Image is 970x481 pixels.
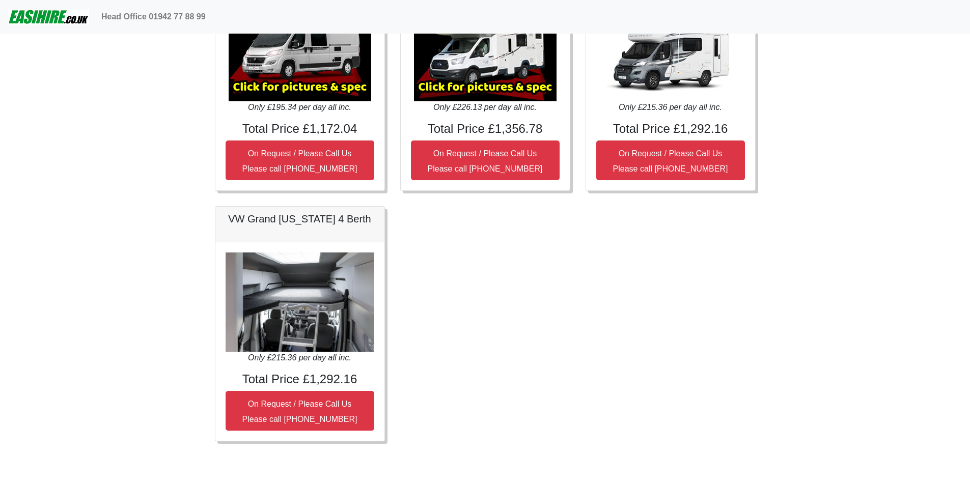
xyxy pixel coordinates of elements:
img: easihire_logo_small.png [8,7,89,27]
small: On Request / Please Call Us Please call [PHONE_NUMBER] [428,149,543,173]
img: Auto-trail Imala 615 - 4 Berth [599,10,742,101]
h4: Total Price £1,172.04 [226,122,374,136]
h4: Total Price £1,292.16 [226,372,374,387]
b: Head Office 01942 77 88 99 [101,12,206,21]
small: On Request / Please Call Us Please call [PHONE_NUMBER] [242,149,357,173]
button: On Request / Please Call UsPlease call [PHONE_NUMBER] [226,391,374,431]
h4: Total Price £1,356.78 [411,122,560,136]
h5: VW Grand [US_STATE] 4 Berth [226,213,374,225]
img: Auto-Trail Expedition 67 - 4 Berth (Shower+Toilet) [229,10,371,101]
img: Ford Zefiro 675 - 6 Berth (Shower+Toilet) [414,10,557,101]
a: Head Office 01942 77 88 99 [97,7,210,27]
small: On Request / Please Call Us Please call [PHONE_NUMBER] [613,149,728,173]
button: On Request / Please Call UsPlease call [PHONE_NUMBER] [226,140,374,180]
i: Only £195.34 per day all inc. [248,103,351,111]
button: On Request / Please Call UsPlease call [PHONE_NUMBER] [596,140,745,180]
h4: Total Price £1,292.16 [596,122,745,136]
img: VW Grand California 4 Berth [226,252,374,352]
i: Only £226.13 per day all inc. [433,103,537,111]
button: On Request / Please Call UsPlease call [PHONE_NUMBER] [411,140,560,180]
small: On Request / Please Call Us Please call [PHONE_NUMBER] [242,400,357,423]
i: Only £215.36 per day all inc. [248,353,351,362]
i: Only £215.36 per day all inc. [619,103,722,111]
